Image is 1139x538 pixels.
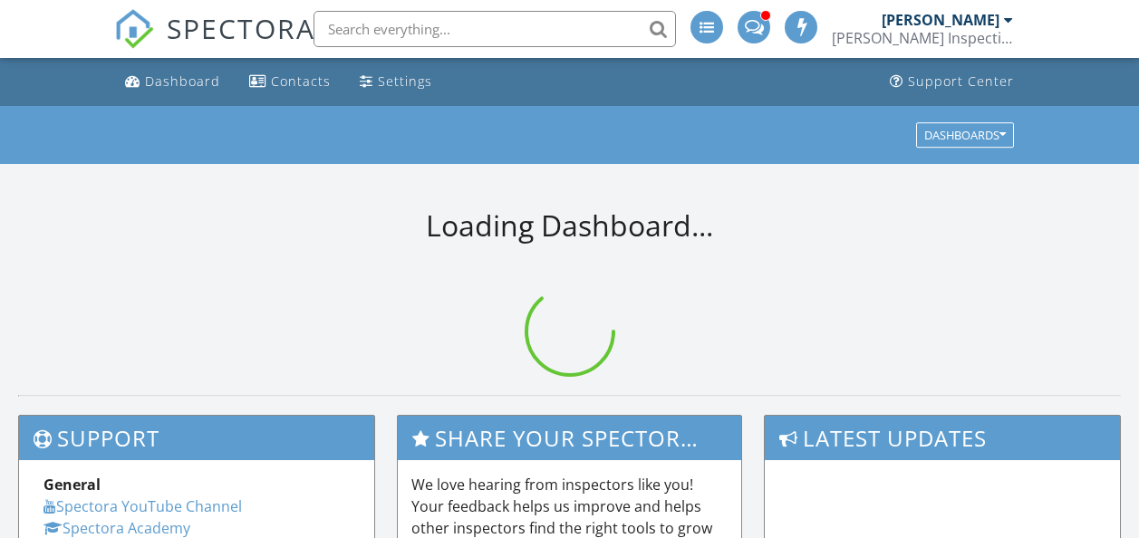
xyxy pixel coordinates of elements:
a: Settings [352,65,439,99]
a: Contacts [242,65,338,99]
div: Settings [378,72,432,90]
input: Search everything... [314,11,676,47]
a: Support Center [883,65,1021,99]
img: The Best Home Inspection Software - Spectora [114,9,154,49]
div: Schaefer Inspection Service [832,29,1013,47]
div: [PERSON_NAME] [882,11,999,29]
div: Dashboards [924,129,1006,141]
div: Contacts [271,72,331,90]
h3: Share Your Spectora Experience [398,416,742,460]
div: Dashboard [145,72,220,90]
span: SPECTORA [167,9,315,47]
a: Spectora YouTube Channel [43,496,242,516]
h3: Latest Updates [765,416,1120,460]
a: Dashboard [118,65,227,99]
a: SPECTORA [114,24,315,62]
button: Dashboards [916,122,1014,148]
strong: General [43,475,101,495]
h3: Support [19,416,374,460]
div: Support Center [908,72,1014,90]
a: Spectora Academy [43,518,190,538]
